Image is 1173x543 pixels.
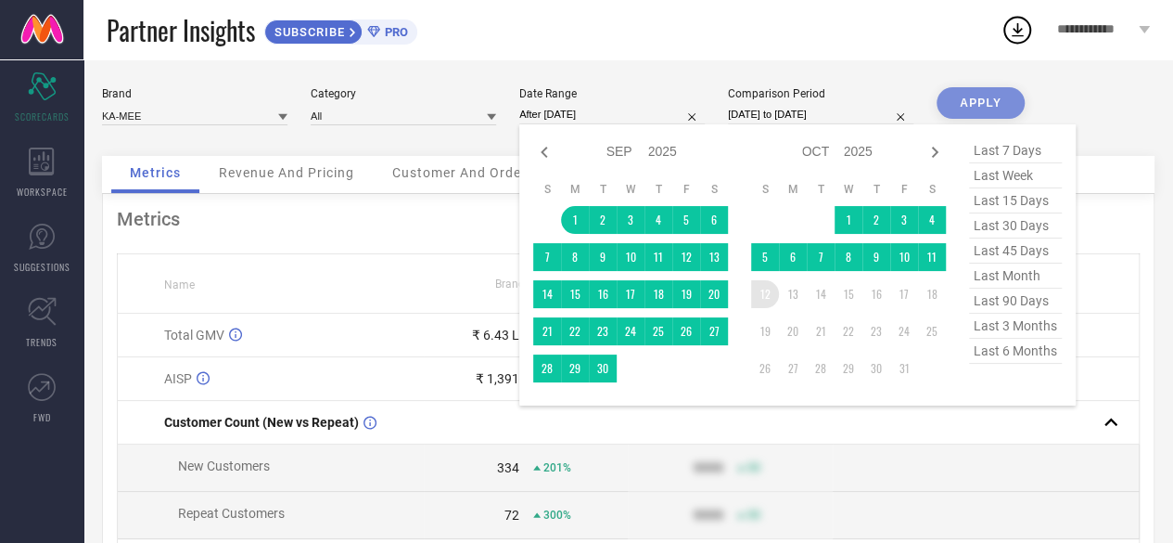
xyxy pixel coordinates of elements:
td: Sat Oct 18 2025 [918,280,946,308]
span: Brand Value [495,278,556,291]
td: Fri Oct 03 2025 [890,206,918,234]
div: ₹ 1,391 [476,371,519,386]
span: Name [164,278,195,291]
td: Fri Oct 24 2025 [890,317,918,345]
td: Thu Oct 02 2025 [862,206,890,234]
td: Mon Sep 22 2025 [561,317,589,345]
td: Wed Oct 08 2025 [835,243,862,271]
span: TRENDS [26,335,57,349]
div: 9999 [694,460,723,475]
th: Sunday [533,182,561,197]
th: Sunday [751,182,779,197]
th: Saturday [918,182,946,197]
td: Wed Oct 01 2025 [835,206,862,234]
td: Sun Oct 19 2025 [751,317,779,345]
td: Fri Sep 05 2025 [672,206,700,234]
span: Partner Insights [107,11,255,49]
td: Sat Oct 04 2025 [918,206,946,234]
td: Thu Sep 11 2025 [644,243,672,271]
span: Customer Count (New vs Repeat) [164,415,359,430]
td: Tue Sep 16 2025 [589,280,617,308]
div: Next month [924,141,946,163]
td: Mon Sep 29 2025 [561,355,589,382]
td: Wed Sep 10 2025 [617,243,644,271]
span: New Customers [178,459,270,473]
th: Monday [779,182,807,197]
td: Tue Sep 30 2025 [589,355,617,382]
span: last 30 days [969,213,1062,239]
td: Tue Sep 23 2025 [589,317,617,345]
input: Select date range [519,105,705,124]
td: Sun Oct 26 2025 [751,355,779,382]
td: Mon Oct 13 2025 [779,280,807,308]
td: Sun Sep 28 2025 [533,355,561,382]
span: Repeat Customers [178,506,285,521]
td: Tue Oct 21 2025 [807,317,835,345]
td: Sun Sep 21 2025 [533,317,561,345]
td: Mon Oct 27 2025 [779,355,807,382]
td: Sat Sep 27 2025 [700,317,728,345]
span: last 6 months [969,339,1062,364]
td: Fri Oct 17 2025 [890,280,918,308]
td: Thu Oct 30 2025 [862,355,890,382]
td: Wed Oct 29 2025 [835,355,862,382]
span: Metrics [130,165,181,180]
td: Sun Oct 12 2025 [751,280,779,308]
th: Wednesday [835,182,862,197]
td: Thu Oct 23 2025 [862,317,890,345]
span: last month [969,264,1062,289]
div: ₹ 6.43 L [472,328,519,343]
td: Tue Sep 09 2025 [589,243,617,271]
td: Fri Sep 19 2025 [672,280,700,308]
td: Fri Sep 26 2025 [672,317,700,345]
td: Sun Oct 05 2025 [751,243,779,271]
td: Thu Oct 09 2025 [862,243,890,271]
span: SCORECARDS [15,110,70,123]
div: 9999 [694,508,723,523]
th: Friday [672,182,700,197]
input: Select comparison period [728,105,913,124]
span: Customer And Orders [392,165,534,180]
td: Mon Oct 20 2025 [779,317,807,345]
div: Date Range [519,87,705,100]
td: Wed Sep 03 2025 [617,206,644,234]
div: Metrics [117,208,1140,230]
span: Revenue And Pricing [219,165,354,180]
span: SUGGESTIONS [14,260,70,274]
div: Brand [102,87,287,100]
td: Mon Sep 15 2025 [561,280,589,308]
span: 50 [747,509,760,522]
th: Wednesday [617,182,644,197]
div: Open download list [1001,13,1034,46]
span: AISP [164,371,192,386]
td: Fri Oct 10 2025 [890,243,918,271]
td: Thu Sep 18 2025 [644,280,672,308]
span: WORKSPACE [17,185,68,199]
div: Category [311,87,496,100]
span: last 3 months [969,314,1062,339]
div: 72 [504,508,519,523]
span: 50 [747,461,760,474]
td: Sun Sep 07 2025 [533,243,561,271]
th: Tuesday [589,182,617,197]
span: FWD [33,410,51,424]
span: last 15 days [969,188,1062,213]
th: Thursday [644,182,672,197]
td: Fri Sep 12 2025 [672,243,700,271]
td: Thu Sep 04 2025 [644,206,672,234]
td: Sat Sep 13 2025 [700,243,728,271]
span: last 7 days [969,138,1062,163]
span: last 45 days [969,239,1062,264]
td: Wed Sep 17 2025 [617,280,644,308]
div: 334 [497,460,519,475]
td: Sat Oct 11 2025 [918,243,946,271]
td: Sat Oct 25 2025 [918,317,946,345]
th: Saturday [700,182,728,197]
td: Tue Oct 14 2025 [807,280,835,308]
td: Wed Sep 24 2025 [617,317,644,345]
th: Friday [890,182,918,197]
td: Sat Sep 06 2025 [700,206,728,234]
th: Monday [561,182,589,197]
span: last 90 days [969,289,1062,314]
td: Sun Sep 14 2025 [533,280,561,308]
